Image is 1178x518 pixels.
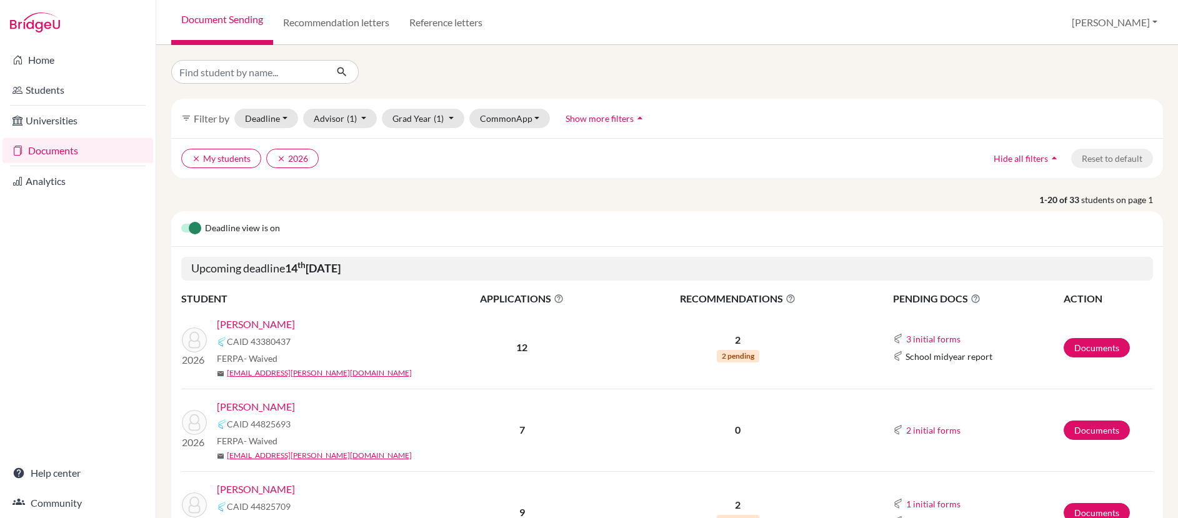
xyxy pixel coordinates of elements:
[227,450,412,461] a: [EMAIL_ADDRESS][PERSON_NAME][DOMAIN_NAME]
[217,419,227,429] img: Common App logo
[614,291,862,306] span: RECOMMENDATIONS
[182,327,207,352] img: Boodoo, Salma
[1048,152,1061,164] i: arrow_drop_up
[217,482,295,497] a: [PERSON_NAME]
[205,221,280,236] span: Deadline view is on
[182,410,207,435] img: Collier, Ava
[906,350,992,363] span: School midyear report
[171,60,326,84] input: Find student by name...
[244,436,277,446] span: - Waived
[1071,149,1153,168] button: Reset to default
[227,500,291,513] span: CAID 44825709
[1066,11,1163,34] button: [PERSON_NAME]
[382,109,464,128] button: Grad Year(1)
[182,492,207,517] img: Mackenzie, Adam
[906,332,961,346] button: 3 initial forms
[2,108,153,133] a: Universities
[1064,421,1130,440] a: Documents
[194,112,229,124] span: Filter by
[1063,291,1153,307] th: ACTION
[2,169,153,194] a: Analytics
[566,113,634,124] span: Show more filters
[893,291,1062,306] span: PENDING DOCS
[893,351,903,361] img: Common App logo
[516,341,527,353] b: 12
[227,367,412,379] a: [EMAIL_ADDRESS][PERSON_NAME][DOMAIN_NAME]
[303,109,377,128] button: Advisor(1)
[10,12,60,32] img: Bridge-U
[192,154,201,163] i: clear
[182,352,207,367] p: 2026
[181,113,191,123] i: filter_list
[893,499,903,509] img: Common App logo
[893,425,903,435] img: Common App logo
[181,149,261,168] button: clearMy students
[217,352,277,365] span: FERPA
[1039,193,1081,206] strong: 1-20 of 33
[519,424,525,436] b: 7
[217,337,227,347] img: Common App logo
[217,317,295,332] a: [PERSON_NAME]
[181,291,431,307] th: STUDENT
[469,109,551,128] button: CommonApp
[234,109,298,128] button: Deadline
[614,332,862,347] p: 2
[181,257,1153,281] h5: Upcoming deadline
[297,260,306,270] sup: th
[217,434,277,447] span: FERPA
[347,113,357,124] span: (1)
[634,112,646,124] i: arrow_drop_up
[2,491,153,516] a: Community
[217,502,227,512] img: Common App logo
[555,109,657,128] button: Show more filtersarrow_drop_up
[1064,338,1130,357] a: Documents
[2,138,153,163] a: Documents
[285,261,341,275] b: 14 [DATE]
[182,435,207,450] p: 2026
[983,149,1071,168] button: Hide all filtersarrow_drop_up
[217,452,224,460] span: mail
[994,153,1048,164] span: Hide all filters
[614,497,862,512] p: 2
[434,113,444,124] span: (1)
[906,497,961,511] button: 1 initial forms
[893,334,903,344] img: Common App logo
[519,506,525,518] b: 9
[432,291,612,306] span: APPLICATIONS
[244,353,277,364] span: - Waived
[2,461,153,486] a: Help center
[277,154,286,163] i: clear
[2,77,153,102] a: Students
[614,422,862,437] p: 0
[717,350,759,362] span: 2 pending
[227,417,291,431] span: CAID 44825693
[1081,193,1163,206] span: students on page 1
[217,399,295,414] a: [PERSON_NAME]
[217,370,224,377] span: mail
[2,47,153,72] a: Home
[906,423,961,437] button: 2 initial forms
[266,149,319,168] button: clear2026
[227,335,291,348] span: CAID 43380437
